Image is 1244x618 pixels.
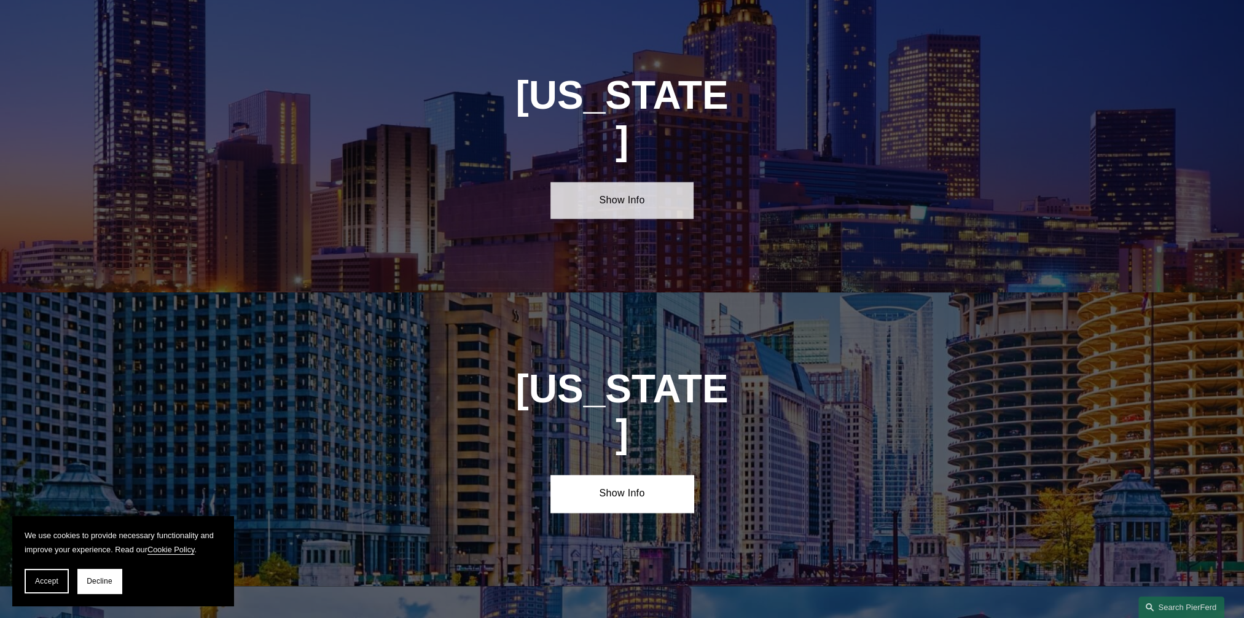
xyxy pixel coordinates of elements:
[1138,596,1224,618] a: Search this site
[77,569,122,593] button: Decline
[515,73,730,163] h1: [US_STATE]
[515,367,730,456] h1: [US_STATE]
[550,475,694,512] a: Show Info
[550,182,694,219] a: Show Info
[12,516,233,606] section: Cookie banner
[25,528,221,557] p: We use cookies to provide necessary functionality and improve your experience. Read our .
[35,577,58,585] span: Accept
[147,545,195,554] a: Cookie Policy
[25,569,69,593] button: Accept
[87,577,112,585] span: Decline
